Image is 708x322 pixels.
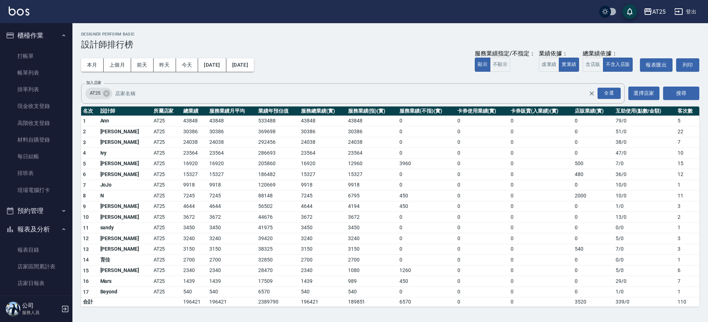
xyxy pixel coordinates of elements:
[456,106,509,116] th: 卡券使用業績(實)
[256,191,299,201] td: 88148
[509,137,573,148] td: 0
[256,265,299,276] td: 28470
[509,222,573,233] td: 0
[152,276,182,287] td: AT25
[456,255,509,265] td: 0
[83,182,86,188] span: 7
[3,258,70,275] a: 店家區間累計表
[152,158,182,169] td: AT25
[181,255,208,265] td: 2700
[99,126,152,137] td: [PERSON_NAME]
[573,116,613,126] td: 0
[83,214,89,220] span: 10
[152,180,182,191] td: AT25
[299,180,346,191] td: 9918
[456,191,509,201] td: 0
[603,58,633,72] button: 不含入店販
[256,201,299,212] td: 56502
[573,255,613,265] td: 0
[83,225,89,231] span: 11
[3,26,70,45] button: 櫃檯作業
[99,255,152,265] td: 育佳
[256,158,299,169] td: 205860
[256,180,299,191] td: 120669
[113,87,601,100] input: 店家名稱
[398,106,456,116] th: 服務業績(不指)(實)
[3,275,70,292] a: 店家日報表
[614,244,676,255] td: 7 / 0
[509,169,573,180] td: 0
[398,169,456,180] td: 0
[583,50,636,58] div: 總業績依據：
[614,276,676,287] td: 29 / 0
[509,233,573,244] td: 0
[3,148,70,165] a: 每日結帳
[83,193,86,198] span: 8
[587,88,597,99] button: Clear
[152,233,182,244] td: AT25
[152,126,182,137] td: AT25
[208,148,256,159] td: 23564
[299,233,346,244] td: 3240
[346,180,398,191] td: 9918
[198,58,226,72] button: [DATE]
[614,191,676,201] td: 10 / 0
[456,244,509,255] td: 0
[3,98,70,114] a: 現金收支登錄
[3,165,70,181] a: 排班表
[628,87,659,100] button: 選擇店家
[83,278,89,284] span: 16
[398,116,456,126] td: 0
[573,212,613,223] td: 0
[152,169,182,180] td: AT25
[99,137,152,148] td: [PERSON_NAME]
[299,265,346,276] td: 2340
[676,148,699,159] td: 10
[509,148,573,159] td: 0
[299,158,346,169] td: 16920
[152,222,182,233] td: AT25
[676,126,699,137] td: 22
[573,148,613,159] td: 0
[99,222,152,233] td: sandy
[208,201,256,212] td: 4644
[614,180,676,191] td: 10 / 0
[573,222,613,233] td: 0
[346,265,398,276] td: 1080
[181,265,208,276] td: 2340
[539,58,559,72] button: 虛業績
[152,244,182,255] td: AT25
[614,255,676,265] td: 0 / 0
[573,137,613,148] td: 0
[456,201,509,212] td: 0
[256,276,299,287] td: 17509
[346,191,398,201] td: 6795
[152,287,182,297] td: AT25
[85,89,105,97] span: AT25
[573,158,613,169] td: 500
[99,158,152,169] td: [PERSON_NAME]
[676,106,699,116] th: 客次數
[99,191,152,201] td: N
[346,233,398,244] td: 3240
[346,222,398,233] td: 3450
[676,201,699,212] td: 3
[256,212,299,223] td: 44676
[509,212,573,223] td: 0
[398,233,456,244] td: 0
[614,222,676,233] td: 0 / 0
[509,244,573,255] td: 0
[509,276,573,287] td: 0
[614,137,676,148] td: 38 / 0
[573,191,613,201] td: 2000
[676,180,699,191] td: 1
[181,106,208,116] th: 總業績
[83,204,86,209] span: 9
[208,116,256,126] td: 43848
[652,7,666,16] div: AT25
[3,131,70,148] a: 材料自購登錄
[152,148,182,159] td: AT25
[641,4,669,19] button: AT25
[3,182,70,198] a: 現場電腦打卡
[346,169,398,180] td: 15327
